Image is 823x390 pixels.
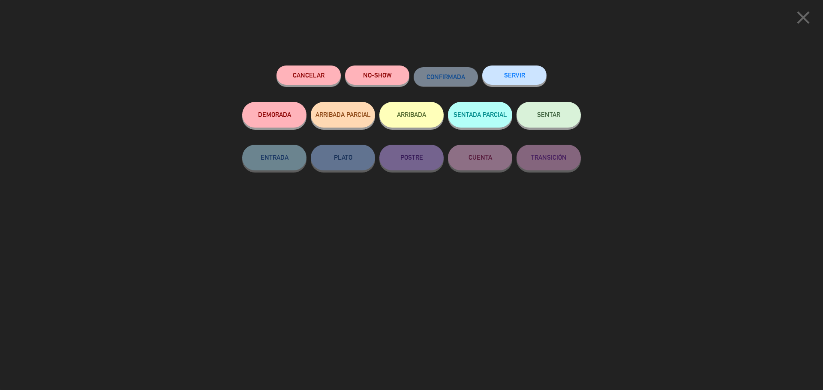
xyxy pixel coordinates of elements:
button: CONFIRMADA [414,67,478,86]
button: ENTRADA [242,145,306,170]
button: POSTRE [379,145,444,170]
button: SERVIR [482,65,547,85]
button: close [790,6,817,32]
button: DEMORADA [242,102,306,128]
i: close [793,7,814,28]
button: NO-SHOW [345,65,409,85]
button: ARRIBADA PARCIAL [311,102,375,128]
span: ARRIBADA PARCIAL [315,111,371,118]
button: Cancelar [276,65,341,85]
span: CONFIRMADA [427,73,465,80]
button: SENTAR [517,102,581,128]
button: CUENTA [448,145,512,170]
button: PLATO [311,145,375,170]
button: ARRIBADA [379,102,444,128]
button: TRANSICIÓN [517,145,581,170]
span: SENTAR [537,111,560,118]
button: SENTADA PARCIAL [448,102,512,128]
